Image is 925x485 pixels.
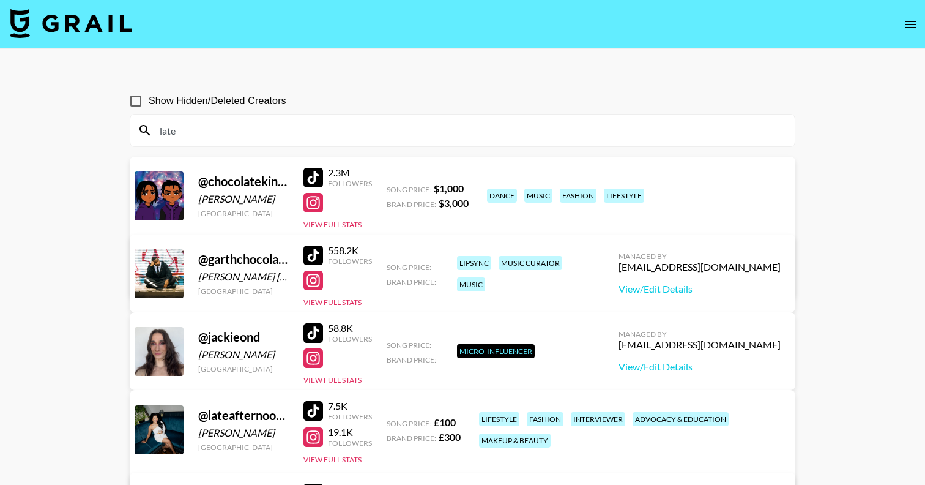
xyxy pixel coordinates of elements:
[328,257,372,266] div: Followers
[479,412,519,426] div: lifestyle
[328,438,372,448] div: Followers
[328,167,372,179] div: 2.3M
[198,271,289,283] div: [PERSON_NAME] [PERSON_NAME] II
[198,348,289,361] div: [PERSON_NAME]
[457,277,485,291] div: music
[387,340,431,350] span: Song Price:
[198,329,289,345] div: @ jackieond
[198,364,289,374] div: [GEOGRAPHIC_DATA]
[328,334,372,344] div: Followers
[198,193,289,205] div: [PERSON_NAME]
[328,426,372,438] div: 19.1K
[619,361,781,373] a: View/Edit Details
[303,298,362,307] button: View Full Stats
[457,256,491,270] div: lipsync
[560,189,596,203] div: fashion
[619,252,781,261] div: Managed By
[524,189,552,203] div: music
[198,252,289,267] div: @ garthchocolate
[198,174,289,189] div: @ chocolatekings_
[198,427,289,439] div: [PERSON_NAME]
[387,277,436,287] span: Brand Price:
[303,375,362,385] button: View Full Stats
[619,329,781,339] div: Managed By
[152,121,787,140] input: Search by User Name
[198,408,289,423] div: @ lateafternoonthoughts
[303,220,362,229] button: View Full Stats
[387,185,431,194] span: Song Price:
[571,412,625,426] div: interviewer
[434,182,464,194] strong: $ 1,000
[303,455,362,464] button: View Full Stats
[198,209,289,218] div: [GEOGRAPHIC_DATA]
[387,419,431,428] span: Song Price:
[434,416,456,428] strong: £ 100
[328,244,372,257] div: 558.2K
[619,261,781,273] div: [EMAIL_ADDRESS][DOMAIN_NAME]
[198,443,289,452] div: [GEOGRAPHIC_DATA]
[457,344,535,358] div: Micro-Influencer
[619,339,781,351] div: [EMAIL_ADDRESS][DOMAIN_NAME]
[604,189,644,203] div: lifestyle
[439,197,469,209] strong: $ 3,000
[328,400,372,412] div: 7.5K
[387,434,436,443] span: Brand Price:
[898,12,923,37] button: open drawer
[10,9,132,38] img: Grail Talent
[328,179,372,188] div: Followers
[499,256,562,270] div: music curator
[619,283,781,295] a: View/Edit Details
[387,263,431,272] span: Song Price:
[487,189,517,203] div: dance
[439,431,461,443] strong: £ 300
[633,412,729,426] div: advocacy & education
[527,412,563,426] div: fashion
[387,355,436,364] span: Brand Price:
[328,412,372,421] div: Followers
[149,94,286,108] span: Show Hidden/Deleted Creators
[198,287,289,296] div: [GEOGRAPHIC_DATA]
[387,200,436,209] span: Brand Price:
[479,434,551,448] div: makeup & beauty
[328,322,372,334] div: 58.8K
